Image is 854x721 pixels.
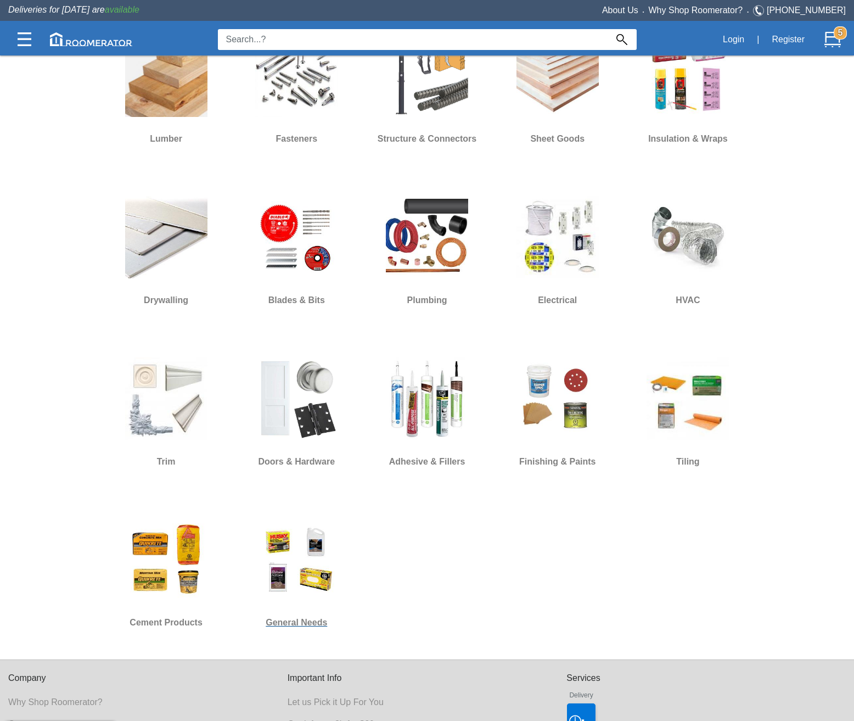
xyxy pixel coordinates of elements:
img: Insulation.jpg [647,35,729,117]
span: • [638,9,649,14]
a: Cement Products [125,510,207,636]
a: Doors & Hardware [255,349,338,476]
span: available [105,5,139,14]
a: Blades & Bits [255,188,338,314]
h6: Cement Products [125,616,207,630]
a: Insulation & Wraps [647,26,729,153]
img: roomerator-logo.svg [50,32,132,46]
span: Deliveries for [DATE] are [8,5,139,14]
img: Screw.jpg [255,35,338,117]
img: Plumbing.jpg [386,196,468,278]
a: Tiling [647,349,729,476]
img: Electrical.jpg [516,196,599,278]
h6: Tiling [647,455,729,469]
img: Blades-&-Bits.jpg [255,196,338,278]
a: Finishing & Paints [516,349,599,476]
img: HVAC.jpg [647,196,729,278]
a: About Us [602,5,638,15]
img: Search_Icon.svg [616,34,627,45]
a: Trim [125,349,207,476]
a: HVAC [647,188,729,314]
a: Why Shop Roomerator? [8,697,103,707]
a: [PHONE_NUMBER] [767,5,846,15]
img: Caulking.jpg [386,357,468,440]
img: Finishing_&_Paints.jpg [516,357,599,440]
img: GeneralNeeds.jpg [255,518,338,601]
a: Plumbing [386,188,468,314]
img: Tiling.jpg [647,357,729,440]
span: • [743,9,753,14]
img: Drywall.jpg [125,196,207,278]
h6: Finishing & Paints [516,455,599,469]
strong: 5 [834,26,847,40]
a: Adhesive & Fillers [386,349,468,476]
h6: HVAC [647,293,729,308]
img: Telephone.svg [753,4,767,18]
img: Sheet_Good.jpg [516,35,599,117]
h6: Important Info [288,673,567,683]
h6: Doors & Hardware [255,455,338,469]
h6: Structure & Connectors [378,132,476,146]
h6: Insulation & Wraps [647,132,729,146]
h6: Services [566,673,846,683]
img: Moulding_&_Millwork.jpg [125,357,207,440]
h6: Sheet Goods [516,132,599,146]
h6: Fasteners [255,132,338,146]
img: S&H.jpg [386,35,468,117]
h6: Drywalling [125,293,207,308]
a: General Needs [255,510,338,636]
a: Fasteners [255,26,338,153]
a: Structure & Connectors [378,26,476,153]
a: Electrical [516,188,599,314]
img: Categories.svg [18,32,31,46]
div: | [750,27,766,52]
a: Lumber [125,26,207,153]
a: Drywalling [125,188,207,314]
a: Sheet Goods [516,26,599,153]
img: Cart.svg [824,31,841,48]
button: Register [766,28,811,51]
h6: Lumber [125,132,207,146]
button: Login [717,28,750,51]
h6: Electrical [516,293,599,308]
img: DH.jpg [255,357,338,440]
h6: Adhesive & Fillers [386,455,468,469]
h6: Plumbing [386,293,468,308]
input: Search...? [218,29,607,50]
img: CMC.jpg [125,518,207,601]
img: Lumber.jpg [125,35,207,117]
a: Let us Pick it Up For You [288,697,384,707]
h6: Trim [125,455,207,469]
h6: General Needs [255,616,338,630]
h6: Delivery [567,688,595,699]
h6: Company [8,673,288,683]
h6: Blades & Bits [255,293,338,308]
a: Why Shop Roomerator? [649,5,743,15]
